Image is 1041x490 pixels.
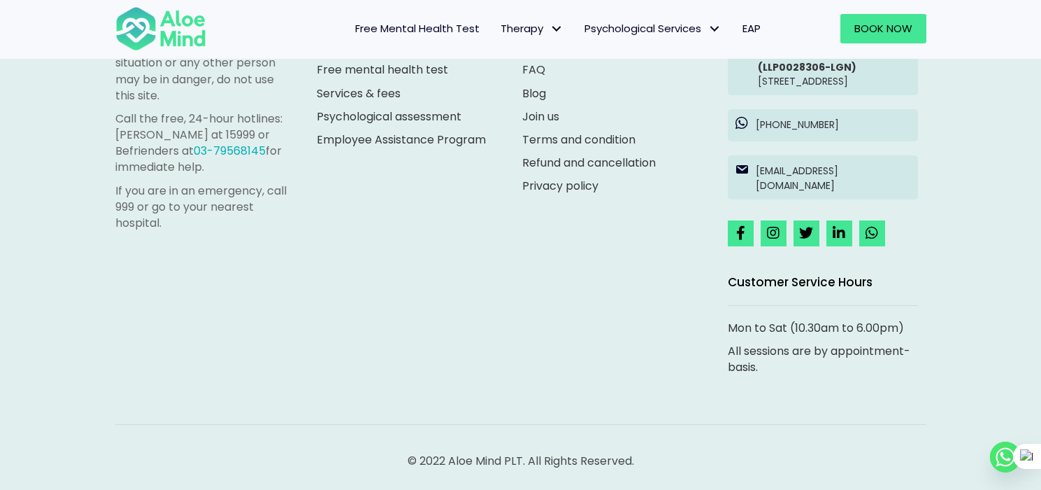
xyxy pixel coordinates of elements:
[115,183,289,232] p: If you are in an emergency, call 999 or go to your nearest hospital.
[728,320,918,336] p: Mon to Sat (10.30am to 6.00pm)
[115,453,926,469] p: © 2022 Aloe Mind PLT. All Rights Reserved.
[522,132,636,148] a: Terms and condition
[732,14,771,43] a: EAP
[522,62,545,78] a: FAQ
[584,21,721,36] span: Psychological Services
[728,343,918,375] p: All sessions are by appointment-basis.
[345,14,490,43] a: Free Mental Health Test
[490,14,574,43] a: TherapyTherapy: submenu
[728,109,918,141] a: [PHONE_NUMBER]
[522,85,546,101] a: Blog
[522,108,559,125] a: Join us
[758,45,911,88] p: [STREET_ADDRESS]
[317,132,486,148] a: Employee Assistance Program
[317,62,448,78] a: Free mental health test
[317,85,401,101] a: Services & fees
[756,118,911,132] p: [PHONE_NUMBER]
[522,178,598,194] a: Privacy policy
[728,274,873,290] span: Customer Service Hours
[224,14,771,43] nav: Menu
[756,164,911,192] p: [EMAIL_ADDRESS][DOMAIN_NAME]
[840,14,926,43] a: Book Now
[728,155,918,199] a: [EMAIL_ADDRESS][DOMAIN_NAME]
[194,143,266,159] a: 03-79568145
[854,21,912,36] span: Book Now
[705,19,725,39] span: Psychological Services: submenu
[574,14,732,43] a: Psychological ServicesPsychological Services: submenu
[115,38,289,104] p: If you are in a life-threatening situation or any other person may be in danger, do not use this ...
[547,19,567,39] span: Therapy: submenu
[742,21,761,36] span: EAP
[501,21,563,36] span: Therapy
[355,21,480,36] span: Free Mental Health Test
[522,155,656,171] a: Refund and cancellation
[317,108,461,125] a: Psychological assessment
[728,38,918,95] a: Aloe Mind PLT(LLP0028306-LGN)[STREET_ADDRESS]
[990,442,1021,472] a: Whatsapp
[115,6,206,52] img: Aloe mind Logo
[115,111,289,176] p: Call the free, 24-hour hotlines: [PERSON_NAME] at 15999 or Befrienders at for immediate help.
[758,60,856,74] strong: (LLP0028306-LGN)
